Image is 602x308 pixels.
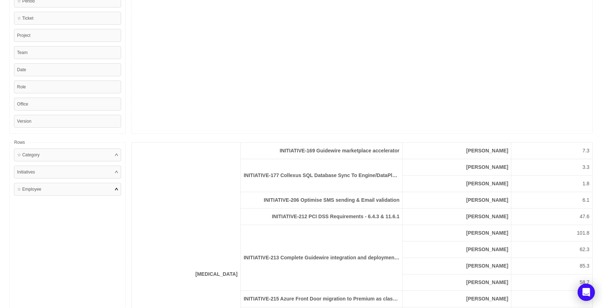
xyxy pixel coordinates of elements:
[511,241,592,258] td: 62.3
[511,209,592,225] td: 47.6
[511,274,592,291] td: 58.7
[511,192,592,209] td: 6.1
[402,291,511,307] th: [PERSON_NAME]
[240,159,402,192] th: INITIATIVE-177 Collexus SQL Database Sync To Engine/DataPlatform [Q3 FY25]
[240,143,402,159] th: INITIATIVE-169 Guidewire marketplace accelerator
[240,291,402,307] th: INITIATIVE-215 Azure Front Door migration to Premium as classic tier is reaching deprecation
[402,209,511,225] th: [PERSON_NAME]
[240,192,402,209] th: INITIATIVE-206 Optimise SMS sending & Email validation
[14,148,121,161] div: ☆ Category
[511,176,592,192] td: 1.8
[402,274,511,291] th: [PERSON_NAME]
[402,192,511,209] th: [PERSON_NAME]
[17,186,42,192] div: ☆ Employee
[402,159,511,176] th: [PERSON_NAME]
[402,225,511,241] th: [PERSON_NAME]
[402,241,511,258] th: [PERSON_NAME]
[14,46,121,59] div: Team
[14,166,121,179] div: Initiatives
[14,12,121,25] div: ☆ Ticket
[511,143,592,159] td: 7.3
[511,225,592,241] td: 101.8
[17,169,35,175] div: Initiatives
[402,176,511,192] th: [PERSON_NAME]
[402,258,511,274] th: [PERSON_NAME]
[14,29,121,42] div: Project
[511,291,592,307] td: 4.8
[402,143,511,159] th: [PERSON_NAME]
[240,209,402,225] th: INITIATIVE-212 PCI DSS Requirements - 6.4.3 & 11.6.1
[240,225,402,291] th: INITIATIVE-213 Complete Guidewire integration and deployment to marketplace
[511,159,592,176] td: 3.3
[14,80,121,93] div: Role
[14,115,121,128] div: Version
[578,284,595,301] div: Open Intercom Messenger
[14,98,121,111] div: Office
[511,258,592,274] td: 85.3
[17,152,40,158] div: ☆ Category
[14,63,121,76] div: Date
